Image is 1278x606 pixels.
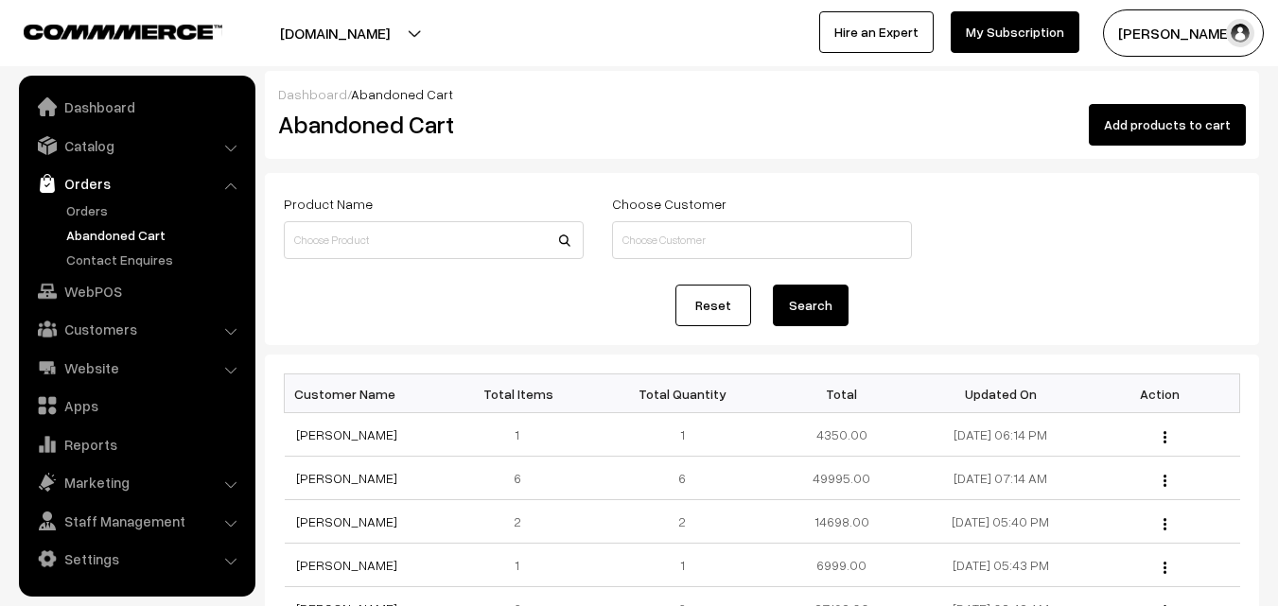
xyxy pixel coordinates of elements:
a: Reset [675,285,751,326]
label: Product Name [284,194,373,214]
th: Total Quantity [603,374,762,413]
button: [PERSON_NAME] [1103,9,1264,57]
input: Choose Customer [612,221,912,259]
td: 6999.00 [762,544,920,587]
a: [PERSON_NAME] [296,557,397,573]
a: Reports [24,427,249,461]
td: [DATE] 06:14 PM [921,413,1080,457]
th: Updated On [921,374,1080,413]
td: 1 [444,544,603,587]
a: COMMMERCE [24,19,189,42]
a: Settings [24,542,249,576]
a: Customers [24,312,249,346]
img: Menu [1164,518,1166,530]
a: Hire an Expert [819,11,934,53]
img: Menu [1164,475,1166,487]
a: Abandoned Cart [61,225,249,245]
a: Apps [24,389,249,423]
img: COMMMERCE [24,25,222,39]
a: Marketing [24,465,249,499]
h2: Abandoned Cart [278,110,582,139]
a: Contact Enquires [61,250,249,269]
td: 4350.00 [762,413,920,457]
a: [PERSON_NAME] [296,513,397,529]
td: 49995.00 [762,457,920,500]
td: [DATE] 05:43 PM [921,544,1080,587]
th: Total [762,374,920,413]
a: WebPOS [24,274,249,308]
button: Search [773,285,849,326]
td: [DATE] 07:14 AM [921,457,1080,500]
td: 6 [444,457,603,500]
input: Choose Product [284,221,584,259]
a: Website [24,351,249,385]
a: [PERSON_NAME] [296,470,397,486]
td: [DATE] 05:40 PM [921,500,1080,544]
img: user [1226,19,1254,47]
button: Add products to cart [1089,104,1246,146]
img: Menu [1164,431,1166,443]
a: Orders [61,200,249,220]
img: Menu [1164,562,1166,574]
td: 2 [444,500,603,544]
a: Catalog [24,129,249,163]
td: 6 [603,457,762,500]
a: Staff Management [24,504,249,538]
td: 1 [603,544,762,587]
td: 1 [444,413,603,457]
td: 1 [603,413,762,457]
td: 14698.00 [762,500,920,544]
button: [DOMAIN_NAME] [214,9,456,57]
span: Abandoned Cart [351,86,453,102]
a: My Subscription [951,11,1079,53]
div: / [278,84,1246,104]
a: Dashboard [278,86,347,102]
a: Orders [24,166,249,200]
td: 2 [603,500,762,544]
th: Customer Name [285,374,444,413]
a: [PERSON_NAME] [296,426,397,442]
th: Total Items [444,374,603,413]
th: Action [1080,374,1239,413]
a: Dashboard [24,90,249,124]
label: Choose Customer [612,194,727,214]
